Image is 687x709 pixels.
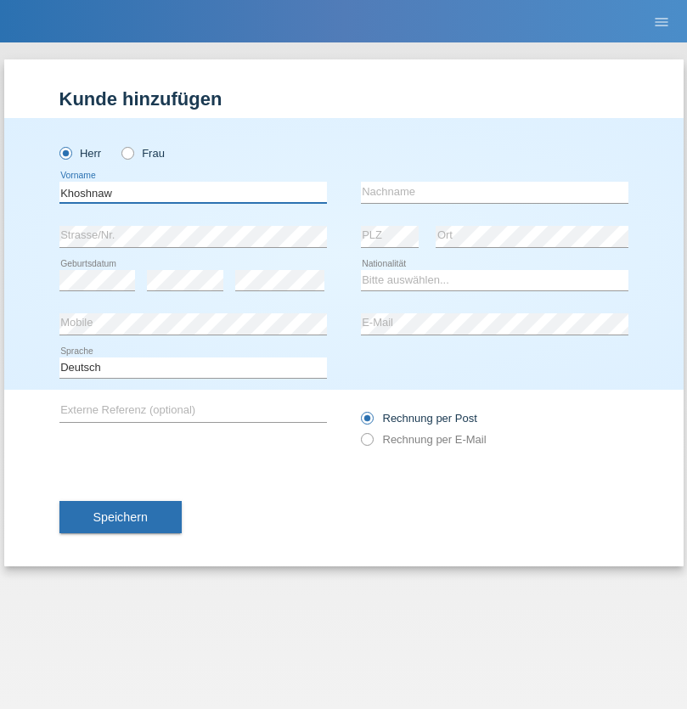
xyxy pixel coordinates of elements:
[121,147,132,158] input: Frau
[59,88,628,110] h1: Kunde hinzufügen
[121,147,165,160] label: Frau
[361,412,372,433] input: Rechnung per Post
[59,147,102,160] label: Herr
[59,147,70,158] input: Herr
[361,433,372,454] input: Rechnung per E-Mail
[645,16,679,26] a: menu
[361,412,477,425] label: Rechnung per Post
[361,433,487,446] label: Rechnung per E-Mail
[59,501,182,533] button: Speichern
[653,14,670,31] i: menu
[93,510,148,524] span: Speichern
